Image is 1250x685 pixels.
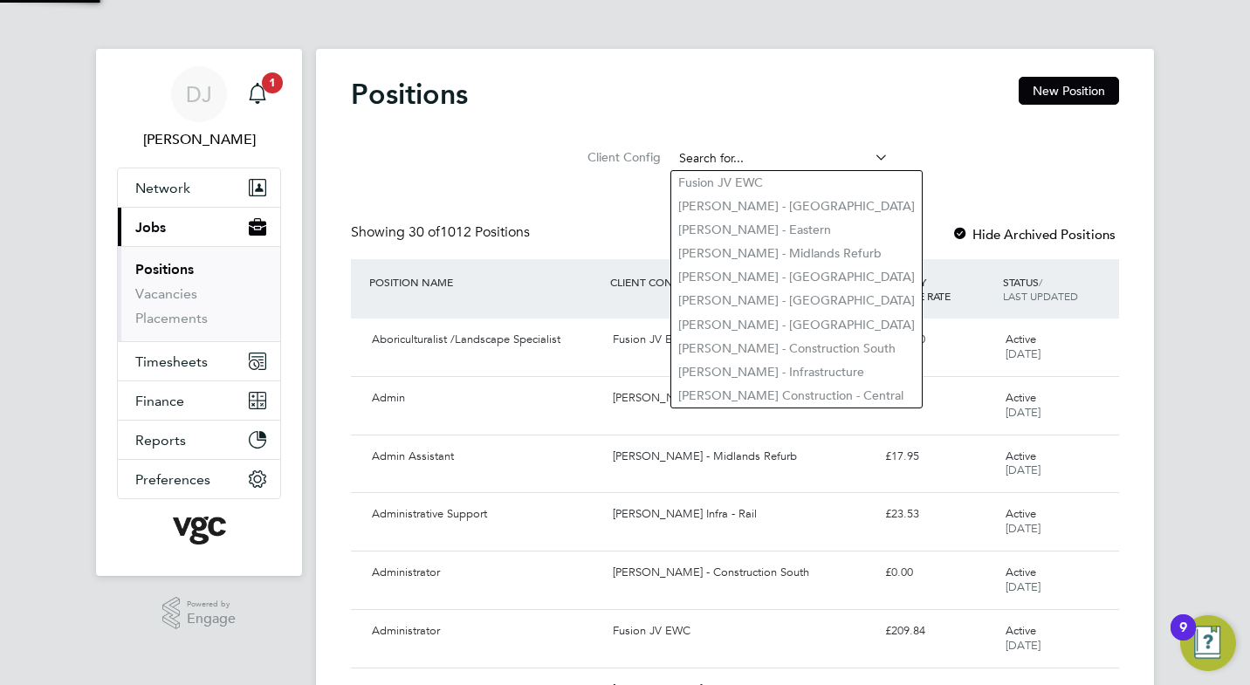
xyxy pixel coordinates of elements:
[1019,77,1119,105] button: New Position
[118,381,280,420] button: Finance
[673,147,889,171] input: Search for...
[671,337,922,360] li: [PERSON_NAME] - Construction South
[878,266,999,312] div: PRIMARY CHARGE RATE
[409,223,440,241] span: 30 of
[878,442,999,471] div: £17.95
[351,223,533,242] div: Showing
[951,226,1116,243] label: Hide Archived Positions
[365,500,606,529] div: Administrative Support
[365,558,606,587] div: Administrator
[1006,579,1041,594] span: [DATE]
[671,265,922,289] li: [PERSON_NAME] - [GEOGRAPHIC_DATA]
[671,171,922,195] li: Fusion JV EWC
[365,384,606,413] div: Admin
[671,360,922,384] li: [PERSON_NAME] - Infrastructure
[606,325,877,354] div: Fusion JV EWC
[135,393,184,409] span: Finance
[1006,390,1036,405] span: Active
[117,66,281,150] a: DJ[PERSON_NAME]
[1006,565,1036,579] span: Active
[118,208,280,246] button: Jobs
[135,353,208,370] span: Timesheets
[878,558,999,587] div: £0.00
[365,325,606,354] div: Aboriculturalist /Landscape Specialist
[135,471,210,488] span: Preferences
[606,442,877,471] div: [PERSON_NAME] - Midlands Refurb
[1006,521,1041,536] span: [DATE]
[606,617,877,646] div: Fusion JV EWC
[671,313,922,337] li: [PERSON_NAME] - [GEOGRAPHIC_DATA]
[1006,449,1036,463] span: Active
[1006,405,1041,420] span: [DATE]
[409,223,530,241] span: 1012 Positions
[135,219,166,236] span: Jobs
[1006,623,1036,638] span: Active
[187,612,236,627] span: Engage
[118,421,280,459] button: Reports
[878,617,999,646] div: £209.84
[186,83,212,106] span: DJ
[606,558,877,587] div: [PERSON_NAME] - Construction South
[117,129,281,150] span: Donatas Jausicas
[96,49,302,576] nav: Main navigation
[351,77,468,112] h2: Positions
[582,149,661,165] label: Client Config
[1006,462,1041,477] span: [DATE]
[162,597,237,630] a: Powered byEngage
[117,517,281,545] a: Go to home page
[606,384,877,413] div: [PERSON_NAME] Infra - Nuclear Energy Water
[671,384,922,408] li: [PERSON_NAME] Construction - Central
[118,460,280,498] button: Preferences
[878,500,999,529] div: £23.53
[187,597,236,612] span: Powered by
[262,72,283,93] span: 1
[606,500,877,529] div: [PERSON_NAME] Infra - Rail
[1006,638,1041,653] span: [DATE]
[118,342,280,380] button: Timesheets
[365,617,606,646] div: Administrator
[1003,289,1078,303] span: LAST UPDATED
[1179,627,1187,650] div: 9
[1006,506,1036,521] span: Active
[1006,332,1036,346] span: Active
[878,384,999,413] div: £17.81
[240,66,275,122] a: 1
[365,442,606,471] div: Admin Assistant
[1180,615,1236,671] button: Open Resource Center, 9 new notifications
[135,261,194,277] a: Positions
[135,285,197,302] a: Vacancies
[878,325,999,354] div: £330.00
[1039,275,1042,289] span: /
[118,168,280,207] button: Network
[365,266,606,298] div: POSITION NAME
[173,517,226,545] img: vgcgroup-logo-retina.png
[135,180,190,196] span: Network
[135,432,186,449] span: Reports
[671,289,922,312] li: [PERSON_NAME] - [GEOGRAPHIC_DATA]
[606,266,877,298] div: CLIENT CONFIG
[671,218,922,242] li: [PERSON_NAME] - Eastern
[118,246,280,341] div: Jobs
[671,242,922,265] li: [PERSON_NAME] - Midlands Refurb
[671,195,922,218] li: [PERSON_NAME] - [GEOGRAPHIC_DATA]
[999,266,1119,312] div: STATUS
[1006,346,1041,361] span: [DATE]
[135,310,208,326] a: Placements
